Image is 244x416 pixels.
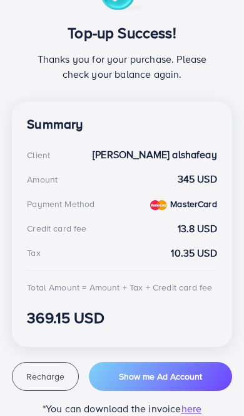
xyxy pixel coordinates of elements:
[89,362,231,391] button: Show me Ad Account
[26,370,64,383] span: Recharge
[191,360,235,407] iframe: Chat
[150,200,167,210] img: credit
[27,281,212,294] div: Total Amount = Amount + Tax + Credit card fee
[12,401,232,416] p: *You can download the invoice
[27,24,217,42] h3: Top-up Success!
[27,117,217,132] h4: Summary
[27,309,217,327] h3: 369.15 USD
[93,147,217,162] strong: [PERSON_NAME] alshafeay
[27,198,94,210] div: Payment Method
[171,246,216,260] strong: 10.35 USD
[170,198,217,210] strong: MasterCard
[119,370,202,383] span: Show me Ad Account
[181,402,202,415] span: here
[12,362,79,391] button: Recharge
[178,172,217,186] strong: 345 USD
[27,222,86,235] div: Credit card fee
[27,173,58,186] div: Amount
[27,149,50,161] div: Client
[27,51,217,82] p: Thanks you for your purchase. Please check your balance again.
[178,221,217,236] strong: 13.8 USD
[27,247,40,259] div: Tax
